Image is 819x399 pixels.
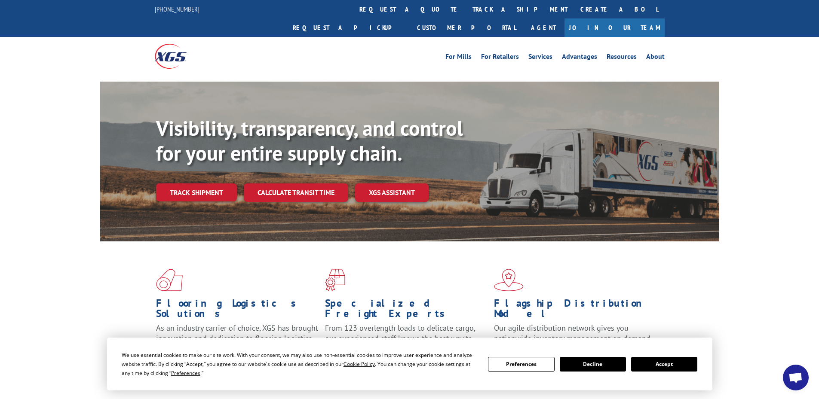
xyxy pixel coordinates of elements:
[155,5,199,13] a: [PHONE_NUMBER]
[631,357,697,372] button: Accept
[522,18,564,37] a: Agent
[107,338,712,390] div: Cookie Consent Prompt
[494,298,656,323] h1: Flagship Distribution Model
[411,18,522,37] a: Customer Portal
[445,53,472,63] a: For Mills
[171,369,200,377] span: Preferences
[488,357,554,372] button: Preferences
[607,53,637,63] a: Resources
[783,365,809,390] a: Open chat
[481,53,519,63] a: For Retailers
[122,350,478,378] div: We use essential cookies to make our site work. With your consent, we may also use non-essential ...
[560,357,626,372] button: Decline
[646,53,665,63] a: About
[528,53,552,63] a: Services
[344,360,375,368] span: Cookie Policy
[325,298,488,323] h1: Specialized Freight Experts
[325,323,488,361] p: From 123 overlength loads to delicate cargo, our experienced staff knows the best way to move you...
[244,183,348,202] a: Calculate transit time
[286,18,411,37] a: Request a pickup
[156,323,318,353] span: As an industry carrier of choice, XGS has brought innovation and dedication to flooring logistics...
[156,269,183,291] img: xgs-icon-total-supply-chain-intelligence-red
[355,183,429,202] a: XGS ASSISTANT
[325,269,345,291] img: xgs-icon-focused-on-flooring-red
[156,298,319,323] h1: Flooring Logistics Solutions
[562,53,597,63] a: Advantages
[156,115,463,166] b: Visibility, transparency, and control for your entire supply chain.
[156,183,237,201] a: Track shipment
[494,269,524,291] img: xgs-icon-flagship-distribution-model-red
[564,18,665,37] a: Join Our Team
[494,323,652,343] span: Our agile distribution network gives you nationwide inventory management on demand.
